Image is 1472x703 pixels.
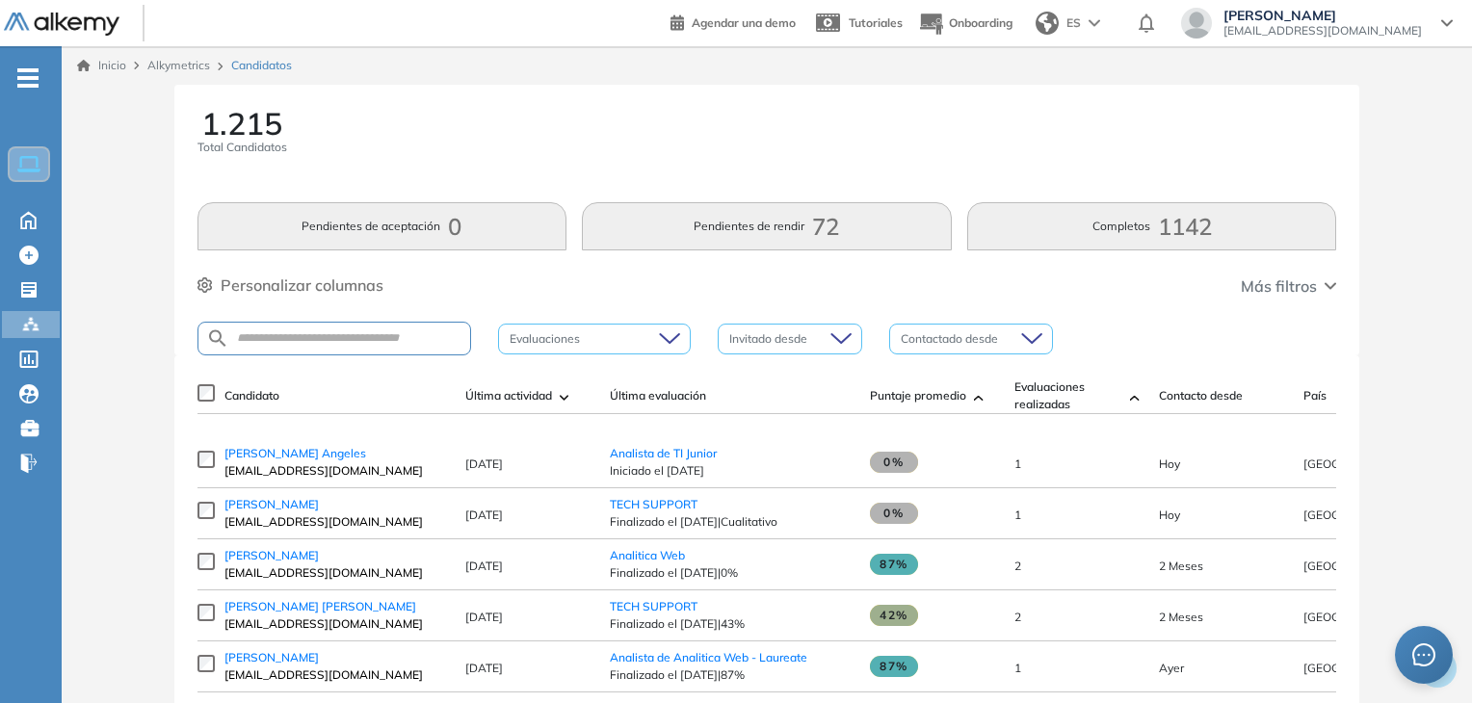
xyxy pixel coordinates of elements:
[1223,8,1422,23] span: [PERSON_NAME]
[610,548,685,562] a: Analitica Web
[1412,643,1435,666] span: message
[224,496,446,513] a: [PERSON_NAME]
[870,554,918,575] span: 87%
[670,10,796,33] a: Agendar una demo
[870,656,918,677] span: 87%
[465,456,503,471] span: [DATE]
[610,462,851,480] span: Iniciado el [DATE]
[224,599,416,613] span: [PERSON_NAME] [PERSON_NAME]
[1014,661,1021,675] span: 1
[221,273,383,297] span: Personalizar columnas
[4,13,119,37] img: Logo
[224,649,446,666] a: [PERSON_NAME]
[1159,387,1243,404] span: Contacto desde
[206,326,229,351] img: SEARCH_ALT
[610,666,851,684] span: Finalizado el [DATE] | 87%
[224,445,446,462] a: [PERSON_NAME] Angeles
[224,446,366,460] span: [PERSON_NAME] Angeles
[610,513,851,531] span: Finalizado el [DATE] | Cualitativo
[1130,395,1140,401] img: [missing "en.ARROW_ALT" translation]
[870,503,918,524] span: 0%
[224,615,446,633] span: [EMAIL_ADDRESS][DOMAIN_NAME]
[224,497,319,511] span: [PERSON_NAME]
[1223,23,1422,39] span: [EMAIL_ADDRESS][DOMAIN_NAME]
[560,395,569,401] img: [missing "en.ARROW_ALT" translation]
[1303,456,1424,471] span: [GEOGRAPHIC_DATA]
[224,548,319,562] span: [PERSON_NAME]
[197,139,287,156] span: Total Candidatos
[1159,610,1203,624] span: 25-jun-2025
[610,650,807,664] a: Analista de Analitica Web - Laureate
[610,387,706,404] span: Última evaluación
[1159,456,1180,471] span: 23-sep-2025
[1241,274,1336,298] button: Más filtros
[610,497,697,511] a: TECH SUPPORT
[224,387,279,404] span: Candidato
[231,57,292,74] span: Candidatos
[224,564,446,582] span: [EMAIL_ADDRESS][DOMAIN_NAME]
[197,202,567,250] button: Pendientes de aceptación0
[692,15,796,30] span: Agendar una demo
[870,605,918,626] span: 42%
[1241,274,1317,298] span: Más filtros
[610,615,851,633] span: Finalizado el [DATE] | 43%
[465,508,503,522] span: [DATE]
[224,598,446,615] a: [PERSON_NAME] [PERSON_NAME]
[1089,19,1100,27] img: arrow
[974,395,984,401] img: [missing "en.ARROW_ALT" translation]
[610,446,717,460] a: Analista de TI Junior
[870,387,966,404] span: Puntaje promedio
[610,599,697,613] a: TECH SUPPORT
[849,15,903,30] span: Tutoriales
[582,202,952,250] button: Pendientes de rendir72
[224,547,446,564] a: [PERSON_NAME]
[1159,508,1180,522] span: 23-sep-2025
[1303,387,1327,404] span: País
[1159,559,1203,573] span: 16-jul-2025
[224,513,446,531] span: [EMAIL_ADDRESS][DOMAIN_NAME]
[1303,508,1424,522] span: [GEOGRAPHIC_DATA]
[967,202,1337,250] button: Completos1142
[1159,661,1184,675] span: 22-sep-2025
[1014,456,1021,471] span: 1
[77,57,126,74] a: Inicio
[224,462,446,480] span: [EMAIL_ADDRESS][DOMAIN_NAME]
[465,661,503,675] span: [DATE]
[224,650,319,664] span: [PERSON_NAME]
[1014,508,1021,522] span: 1
[197,273,383,297] button: Personalizar columnas
[201,108,282,139] span: 1.215
[17,76,39,80] i: -
[224,666,446,684] span: [EMAIL_ADDRESS][DOMAIN_NAME]
[1036,12,1059,35] img: world
[147,58,210,72] span: Alkymetrics
[870,452,918,473] span: 0%
[1303,559,1424,573] span: [GEOGRAPHIC_DATA]
[1066,14,1081,32] span: ES
[465,559,503,573] span: [DATE]
[918,3,1012,44] button: Onboarding
[949,15,1012,30] span: Onboarding
[1014,610,1021,624] span: 2
[610,564,851,582] span: Finalizado el [DATE] | 0%
[465,610,503,624] span: [DATE]
[1303,610,1424,624] span: [GEOGRAPHIC_DATA]
[1014,378,1122,413] span: Evaluaciones realizadas
[1303,661,1424,675] span: [GEOGRAPHIC_DATA]
[465,387,552,404] span: Última actividad
[1014,559,1021,573] span: 2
